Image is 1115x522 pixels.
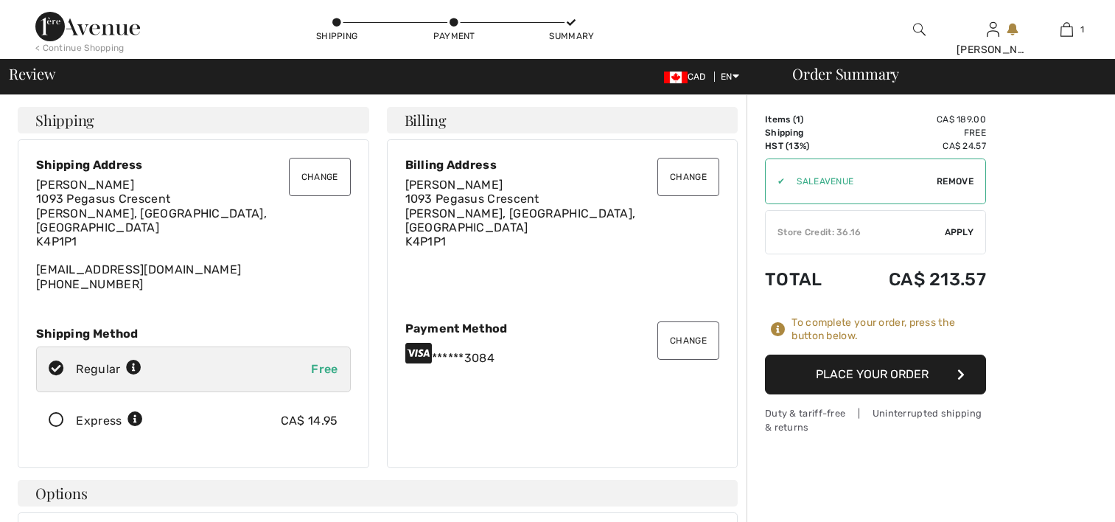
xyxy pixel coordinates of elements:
[35,113,94,128] span: Shipping
[36,178,351,291] div: [EMAIL_ADDRESS][DOMAIN_NAME] [PHONE_NUMBER]
[289,158,351,196] button: Change
[785,159,937,203] input: Promo code
[721,72,739,82] span: EN
[1021,478,1100,515] iframe: Opens a widget where you can chat to one of our agents
[664,72,688,83] img: Canadian Dollar
[765,254,847,304] td: Total
[405,158,720,172] div: Billing Address
[76,412,143,430] div: Express
[36,158,351,172] div: Shipping Address
[957,42,1029,58] div: [PERSON_NAME]
[765,406,986,434] div: Duty & tariff-free | Uninterrupted shipping & returns
[1060,21,1073,38] img: My Bag
[796,114,800,125] span: 1
[847,254,986,304] td: CA$ 213.57
[35,41,125,55] div: < Continue Shopping
[315,29,359,43] div: Shipping
[405,178,503,192] span: [PERSON_NAME]
[657,321,719,360] button: Change
[664,72,712,82] span: CAD
[36,192,267,248] span: 1093 Pegasus Crescent [PERSON_NAME], [GEOGRAPHIC_DATA], [GEOGRAPHIC_DATA] K4P1P1
[945,226,974,239] span: Apply
[36,178,134,192] span: [PERSON_NAME]
[405,192,636,248] span: 1093 Pegasus Crescent [PERSON_NAME], [GEOGRAPHIC_DATA], [GEOGRAPHIC_DATA] K4P1P1
[987,21,999,38] img: My Info
[1030,21,1102,38] a: 1
[987,22,999,36] a: Sign In
[1080,23,1084,36] span: 1
[76,361,141,378] div: Regular
[18,480,738,507] h4: Options
[311,362,338,376] span: Free
[913,21,926,38] img: search the website
[766,175,785,188] div: ✔
[765,139,847,153] td: HST (13%)
[766,226,945,239] div: Store Credit: 36.16
[791,316,986,343] div: To complete your order, press the button below.
[847,139,986,153] td: CA$ 24.57
[657,158,719,196] button: Change
[405,321,720,335] div: Payment Method
[549,29,593,43] div: Summary
[281,412,338,430] div: CA$ 14.95
[765,355,986,394] button: Place Your Order
[432,29,476,43] div: Payment
[937,175,974,188] span: Remove
[9,66,55,81] span: Review
[35,12,140,41] img: 1ère Avenue
[775,66,1106,81] div: Order Summary
[765,113,847,126] td: Items ( )
[405,113,447,128] span: Billing
[847,126,986,139] td: Free
[847,113,986,126] td: CA$ 189.00
[36,327,351,341] div: Shipping Method
[765,126,847,139] td: Shipping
